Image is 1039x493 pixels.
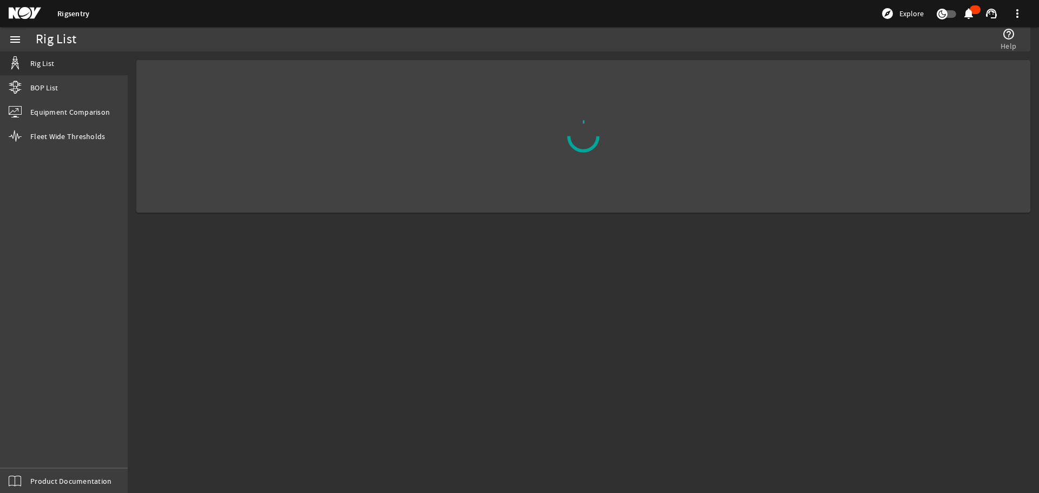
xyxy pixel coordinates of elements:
a: Rigsentry [57,9,89,19]
mat-icon: help_outline [1002,28,1015,41]
span: Product Documentation [30,476,111,487]
div: Rig List [36,34,76,45]
span: Fleet Wide Thresholds [30,131,105,142]
mat-icon: support_agent [985,7,998,20]
mat-icon: explore [881,7,894,20]
mat-icon: notifications [962,7,975,20]
span: BOP List [30,82,58,93]
button: Explore [877,5,928,22]
button: more_vert [1004,1,1030,27]
span: Equipment Comparison [30,107,110,117]
span: Explore [899,8,924,19]
span: Rig List [30,58,54,69]
mat-icon: menu [9,33,22,46]
span: Help [1001,41,1016,51]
